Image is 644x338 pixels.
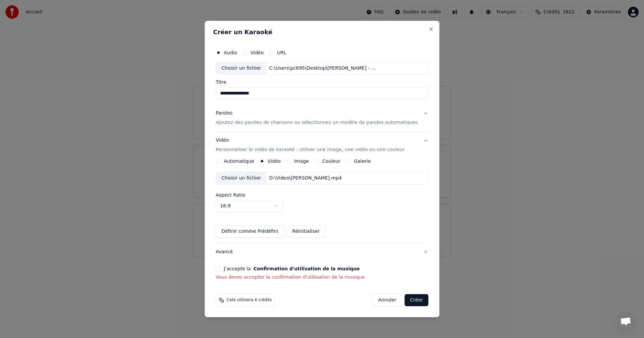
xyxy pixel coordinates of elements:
label: Automatique [224,159,254,163]
label: Image [294,159,309,163]
h2: Créer un Karaoké [213,29,431,35]
button: Annuler [372,294,402,306]
label: Audio [224,50,237,55]
button: Définir comme Prédéfini [216,225,284,238]
label: Aspect Ratio [216,193,428,197]
span: Cela utilisera 4 crédits [227,297,272,303]
p: Personnaliser le vidéo de karaoké : utiliser une image, une vidéo ou une couleur [216,147,405,153]
div: Vidéo [216,137,405,153]
label: Couleur [322,159,340,163]
div: Choisir un fichier [216,62,266,74]
p: Vous devez accepter la confirmation d'utilisation de la musique [216,274,428,281]
div: C:\Users\pc695\Desktop\[PERSON_NAME] - Ai Se Eu Te Pego - Video Oficial (Assim você me mata).mp3 [267,65,381,72]
button: Réinitialiser [286,225,325,238]
div: D:\Video\[PERSON_NAME].mp4 [267,175,344,182]
label: Vidéo [268,159,281,163]
div: Paroles [216,110,232,117]
button: Avancé [216,243,428,261]
label: J'accepte la [224,266,360,271]
button: J'accepte la [254,266,360,271]
label: Vidéo [251,50,264,55]
div: Choisir un fichier [216,172,266,184]
button: Créer [405,294,428,306]
label: URL [277,50,286,55]
button: VidéoPersonnaliser le vidéo de karaoké : utiliser une image, une vidéo ou une couleur [216,132,428,159]
label: Galerie [354,159,371,163]
label: Titre [216,80,428,85]
div: VidéoPersonnaliser le vidéo de karaoké : utiliser une image, une vidéo ou une couleur [216,158,428,243]
p: Ajoutez des paroles de chansons ou sélectionnez un modèle de paroles automatiques [216,120,418,126]
button: ParolesAjoutez des paroles de chansons ou sélectionnez un modèle de paroles automatiques [216,105,428,132]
